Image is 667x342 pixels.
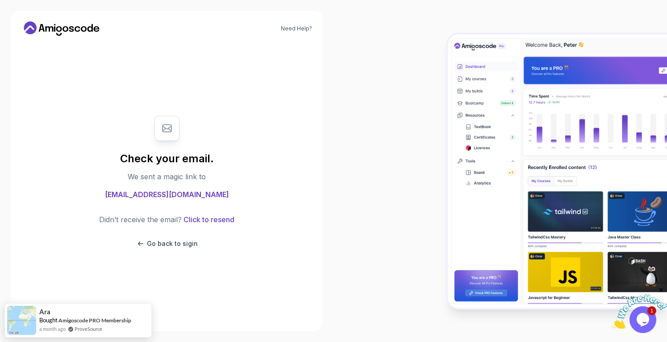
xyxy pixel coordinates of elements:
p: Didn’t receive the email? [99,214,182,225]
iframe: chat widget [612,286,667,329]
button: Click to resend [182,214,234,225]
a: Home link [21,21,102,36]
p: We sent a magic link to [128,171,206,182]
span: Ara [39,308,50,316]
img: provesource social proof notification image [7,306,36,335]
p: Go back to sigin [147,239,198,248]
a: ProveSource [75,325,102,333]
span: a month ago [39,325,66,333]
h1: Check your email. [120,152,214,166]
span: Bought [39,317,58,324]
span: [EMAIL_ADDRESS][DOMAIN_NAME] [105,189,229,200]
a: Amigoscode PRO Membership [58,317,131,324]
a: Need Help? [281,25,312,32]
img: Amigoscode Dashboard [448,34,667,308]
button: Go back to sigin [136,239,198,248]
